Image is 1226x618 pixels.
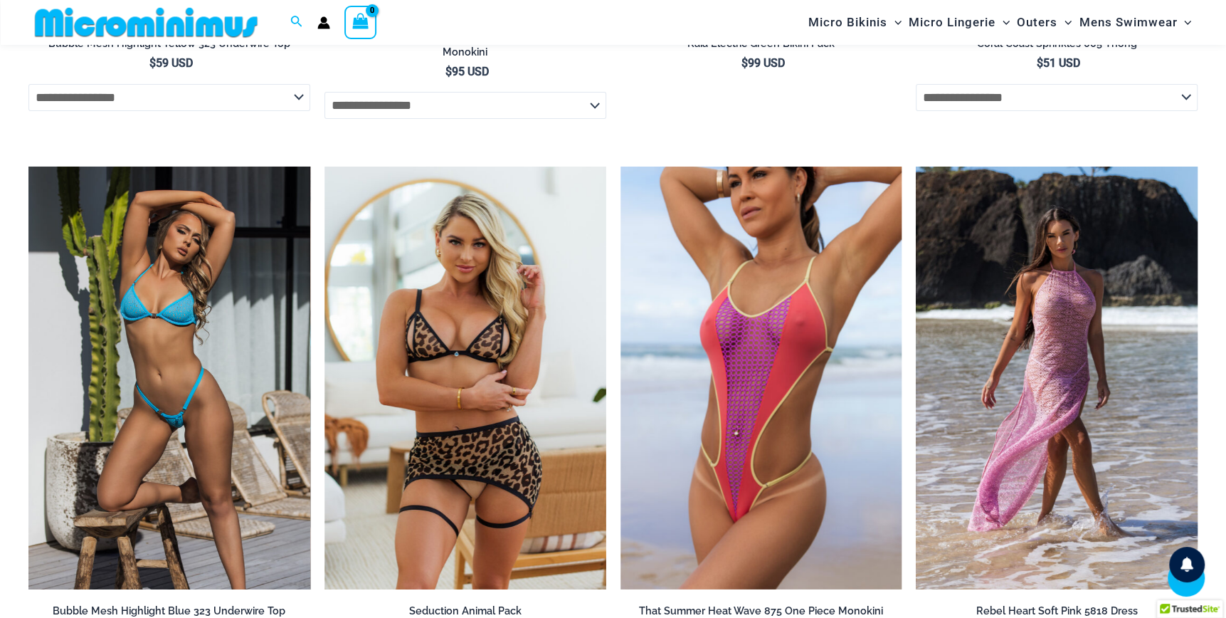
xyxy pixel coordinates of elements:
[620,37,902,56] a: Kaia Electric Green Bikini Pack
[995,4,1010,41] span: Menu Toggle
[620,167,902,590] a: That Summer Heat Wave 875 One Piece Monokini 10That Summer Heat Wave 875 One Piece Monokini 12Tha...
[803,2,1198,43] nav: Site Navigation
[916,37,1198,56] a: Coral Coast Sprinkles 005 Thong
[620,604,902,618] h2: That Summer Heat Wave 875 One Piece Monokini
[290,14,303,31] a: Search icon link
[1075,4,1195,41] a: Mens SwimwearMenu ToggleMenu Toggle
[324,604,606,618] h2: Seduction Animal Pack
[805,4,905,41] a: Micro BikinisMenu ToggleMenu Toggle
[1017,4,1057,41] span: Outers
[1177,4,1191,41] span: Menu Toggle
[28,167,310,590] img: Bubble Mesh Highlight Blue 323 Underwire Top 421 Micro 04
[324,32,606,64] a: Reckless Neon Crush Lime Crush 879 One-Piece Monokini
[445,65,489,78] bdi: 95 USD
[28,604,310,618] h2: Bubble Mesh Highlight Blue 323 Underwire Top
[741,56,784,70] bdi: 99 USD
[916,167,1198,590] a: Rebel Heart Soft Pink 5818 Dress 01Rebel Heart Soft Pink 5818 Dress 04Rebel Heart Soft Pink 5818 ...
[28,37,310,56] a: Bubble Mesh Highlight Yellow 323 Underwire Top
[324,32,606,58] h2: Reckless Neon Crush Lime Crush 879 One-Piece Monokini
[887,4,902,41] span: Menu Toggle
[916,167,1198,590] img: Rebel Heart Soft Pink 5818 Dress 01
[28,167,310,590] a: Bubble Mesh Highlight Blue 323 Underwire Top 01Bubble Mesh Highlight Blue 323 Underwire Top 421 M...
[808,4,887,41] span: Micro Bikinis
[909,4,995,41] span: Micro Lingerie
[1013,4,1075,41] a: OutersMenu ToggleMenu Toggle
[1057,4,1072,41] span: Menu Toggle
[1037,56,1080,70] bdi: 51 USD
[1037,56,1043,70] span: $
[344,6,377,38] a: View Shopping Cart, empty
[29,6,263,38] img: MM SHOP LOGO FLAT
[445,65,452,78] span: $
[1079,4,1177,41] span: Mens Swimwear
[620,167,902,590] img: That Summer Heat Wave 875 One Piece Monokini 10
[149,56,156,70] span: $
[905,4,1013,41] a: Micro LingerieMenu ToggleMenu Toggle
[741,56,747,70] span: $
[324,167,606,590] a: Seduction Animal 1034 Bra 6034 Thong 5019 Skirt 02Seduction Animal 1034 Bra 6034 Thong 5019 Skirt...
[324,167,606,590] img: Seduction Animal 1034 Bra 6034 Thong 5019 Skirt 02
[149,56,193,70] bdi: 59 USD
[317,16,330,29] a: Account icon link
[916,604,1198,618] h2: Rebel Heart Soft Pink 5818 Dress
